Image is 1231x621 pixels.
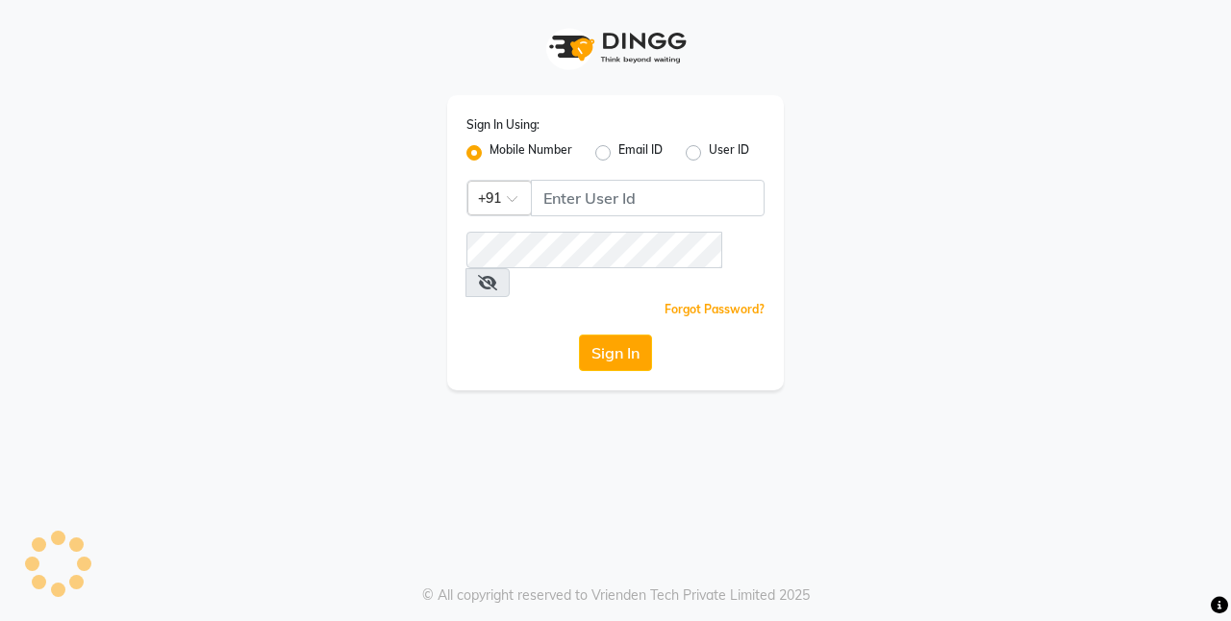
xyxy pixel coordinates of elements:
[618,141,663,164] label: Email ID
[665,302,765,316] a: Forgot Password?
[539,19,692,76] img: logo1.svg
[709,141,749,164] label: User ID
[466,116,540,134] label: Sign In Using:
[579,335,652,371] button: Sign In
[531,180,765,216] input: Username
[466,232,722,268] input: Username
[490,141,572,164] label: Mobile Number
